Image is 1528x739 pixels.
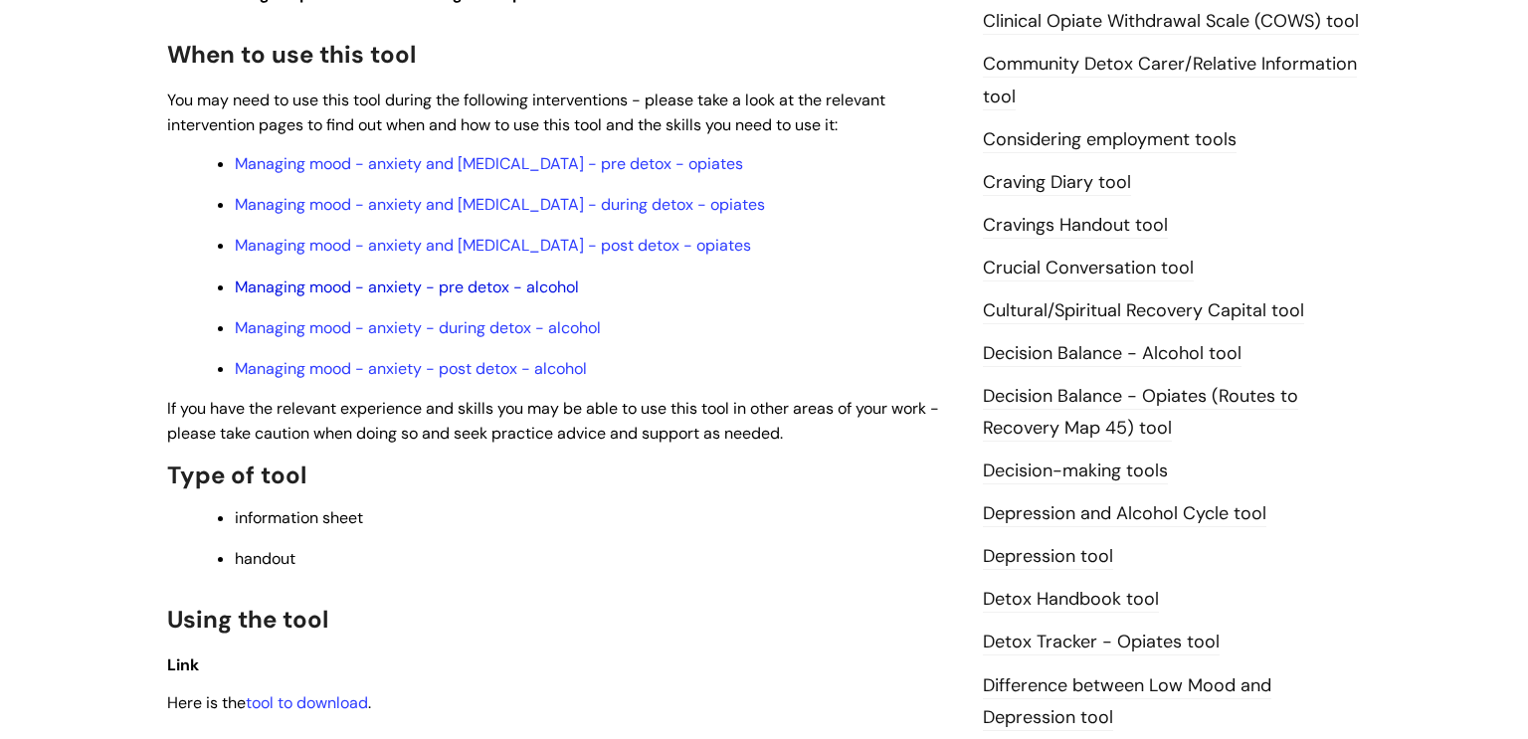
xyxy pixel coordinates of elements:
a: Decision Balance - Opiates (Routes to Recovery Map 45) tool [983,384,1298,442]
a: tool to download [246,692,368,713]
span: information sheet [235,507,363,528]
span: Link [167,654,199,675]
a: Clinical Opiate Withdrawal Scale (COWS) tool [983,9,1359,35]
span: You may need to use this tool during the following interventions - please take a look at the rele... [167,90,885,135]
span: Type of tool [167,460,306,490]
a: Depression tool [983,544,1113,570]
a: Decision-making tools [983,459,1168,484]
a: Managing mood - anxiety and [MEDICAL_DATA] - during detox - opiates [235,194,765,215]
a: Managing mood - anxiety - post detox - alcohol [235,358,587,379]
span: Using the tool [167,604,328,635]
a: Managing mood - anxiety - pre detox - alcohol [235,277,579,297]
a: Difference between Low Mood and Depression tool [983,673,1271,731]
a: Community Detox Carer/Relative Information tool [983,52,1357,109]
a: Managing mood - anxiety and [MEDICAL_DATA] - post detox - opiates [235,235,751,256]
a: Craving Diary tool [983,170,1131,196]
a: Depression and Alcohol Cycle tool [983,501,1266,527]
a: Considering employment tools [983,127,1237,153]
span: handout [235,548,295,569]
a: Detox Tracker - Opiates tool [983,630,1220,655]
span: Here is the . [167,692,371,713]
span: If you have the relevant experience and skills you may be able to use this tool in other areas of... [167,398,939,444]
span: When to use this tool [167,39,416,70]
a: Managing mood - anxiety and [MEDICAL_DATA] - pre detox - opiates [235,153,743,174]
a: Crucial Conversation tool [983,256,1194,281]
a: Detox Handbook tool [983,587,1159,613]
a: Cravings Handout tool [983,213,1168,239]
a: Decision Balance - Alcohol tool [983,341,1241,367]
a: Managing mood - anxiety - during detox - alcohol [235,317,601,338]
a: Cultural/Spiritual Recovery Capital tool [983,298,1304,324]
